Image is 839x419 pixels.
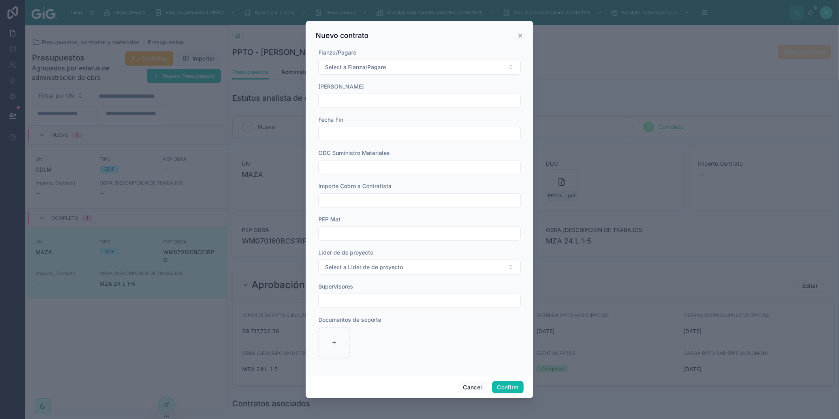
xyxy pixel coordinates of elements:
span: Supervisores [318,283,353,290]
span: Importe Cobro a Contratista [318,183,391,189]
h3: Nuevo contrato [316,31,369,40]
span: ODC Suministro Materiales [318,149,390,156]
button: Select Button [318,260,521,275]
span: Fecha Fin [318,116,343,123]
span: Fianza/Pagare [318,49,356,56]
button: Select Button [318,60,521,75]
span: [PERSON_NAME] [318,83,364,90]
span: Documentos de soporte [318,316,381,323]
span: Lider de de proyecto [318,249,373,256]
span: Select a Fianza/Pagare [325,63,386,71]
span: PEP Mat [318,216,340,223]
span: Select a Lider de de proyecto [325,263,403,271]
button: Confirm [492,381,524,394]
button: Cancel [458,381,487,394]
